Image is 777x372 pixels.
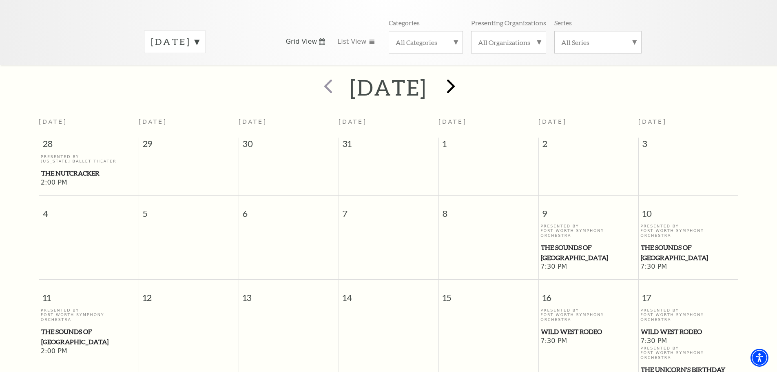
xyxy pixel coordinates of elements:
span: 12 [139,280,239,308]
span: 17 [639,280,739,308]
span: 10 [639,196,739,224]
span: 29 [139,138,239,154]
span: List View [337,37,366,46]
p: Presented By Fort Worth Symphony Orchestra [640,346,736,360]
h2: [DATE] [350,74,427,100]
span: 3 [639,138,739,154]
span: 8 [439,196,538,224]
label: All Categories [396,38,456,47]
span: The Nutcracker [41,168,136,178]
span: Wild West Rodeo [641,327,736,337]
span: 6 [239,196,339,224]
span: The Sounds of [GEOGRAPHIC_DATA] [541,243,636,263]
span: 7:30 PM [540,263,636,272]
span: 4 [39,196,139,224]
span: 30 [239,138,339,154]
span: 14 [339,280,438,308]
span: 13 [239,280,339,308]
span: 7 [339,196,438,224]
div: Accessibility Menu [750,349,768,367]
span: 7:30 PM [640,263,736,272]
p: Presented By Fort Worth Symphony Orchestra [540,308,636,322]
span: [DATE] [139,118,167,125]
span: [DATE] [239,118,267,125]
label: All Series [561,38,635,47]
span: 16 [539,280,638,308]
span: The Sounds of [GEOGRAPHIC_DATA] [41,327,136,347]
span: 28 [39,138,139,154]
span: 2:00 PM [41,347,137,356]
span: 2 [539,138,638,154]
span: Wild West Rodeo [541,327,636,337]
span: 2:00 PM [41,178,137,187]
p: Presented By [US_STATE] Ballet Theater [41,154,137,164]
span: [DATE] [538,118,567,125]
span: [DATE] [339,118,367,125]
span: 11 [39,280,139,308]
button: prev [312,73,342,102]
span: The Sounds of [GEOGRAPHIC_DATA] [641,243,736,263]
span: 5 [139,196,239,224]
span: [DATE] [638,118,667,125]
span: 7:30 PM [540,337,636,346]
span: [DATE] [39,118,67,125]
p: Categories [389,18,420,27]
span: [DATE] [438,118,467,125]
p: Presented By Fort Worth Symphony Orchestra [640,224,736,238]
span: Grid View [286,37,317,46]
label: All Organizations [478,38,539,47]
span: 1 [439,138,538,154]
p: Presenting Organizations [471,18,546,27]
button: next [435,73,465,102]
span: 15 [439,280,538,308]
span: 9 [539,196,638,224]
label: [DATE] [151,36,199,48]
span: 7:30 PM [640,337,736,346]
p: Presented By Fort Worth Symphony Orchestra [41,308,137,322]
p: Series [554,18,572,27]
p: Presented By Fort Worth Symphony Orchestra [540,224,636,238]
p: Presented By Fort Worth Symphony Orchestra [640,308,736,322]
span: 31 [339,138,438,154]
